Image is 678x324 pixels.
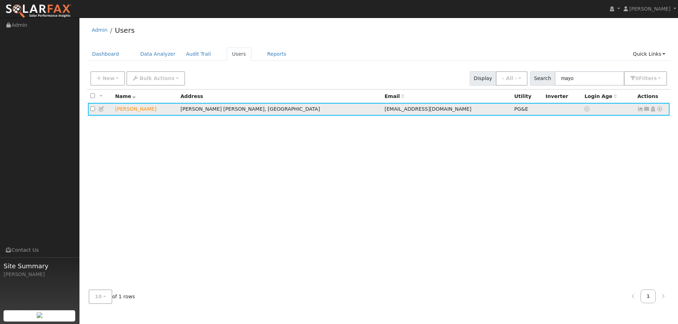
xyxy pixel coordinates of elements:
a: Edit User [99,106,105,112]
a: Users [115,26,135,35]
input: Search [555,71,624,86]
a: Quick Links [628,48,671,61]
button: Bulk Actions [126,71,185,86]
a: No login access [584,106,591,112]
span: 10 [95,294,102,299]
a: Dashboard [87,48,125,61]
span: [PERSON_NAME] [629,6,671,12]
span: Email [385,93,404,99]
a: Reports [262,48,292,61]
a: Login As [650,106,656,112]
div: Address [180,93,380,100]
td: Lead [113,103,178,116]
span: [EMAIL_ADDRESS][DOMAIN_NAME] [385,106,471,112]
div: [PERSON_NAME] [4,271,76,278]
span: Name [115,93,136,99]
a: Admin [92,27,108,33]
td: [PERSON_NAME] [PERSON_NAME], [GEOGRAPHIC_DATA] [178,103,382,116]
span: Search [530,71,555,86]
span: Filter [639,75,657,81]
button: - All - [496,71,528,86]
span: Days since last login [584,93,617,99]
div: Actions [637,93,667,100]
a: Users [227,48,251,61]
div: Inverter [546,93,579,100]
div: Utility [514,93,540,100]
a: Audit Trail [181,48,216,61]
a: Other actions [656,105,663,113]
button: 10 [89,289,112,304]
span: of 1 rows [89,289,135,304]
a: Show Graph [637,106,644,112]
span: s [654,75,656,81]
span: Bulk Actions [139,75,174,81]
button: 0Filters [624,71,667,86]
button: New [90,71,125,86]
span: Site Summary [4,261,76,271]
a: Data Analyzer [135,48,181,61]
span: PG&E [514,106,528,112]
a: JeffMayo@AOL.com [644,105,650,113]
span: Display [470,71,496,86]
img: retrieve [37,312,42,318]
span: New [102,75,114,81]
a: 1 [641,289,656,303]
img: SolarFax [5,4,72,19]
